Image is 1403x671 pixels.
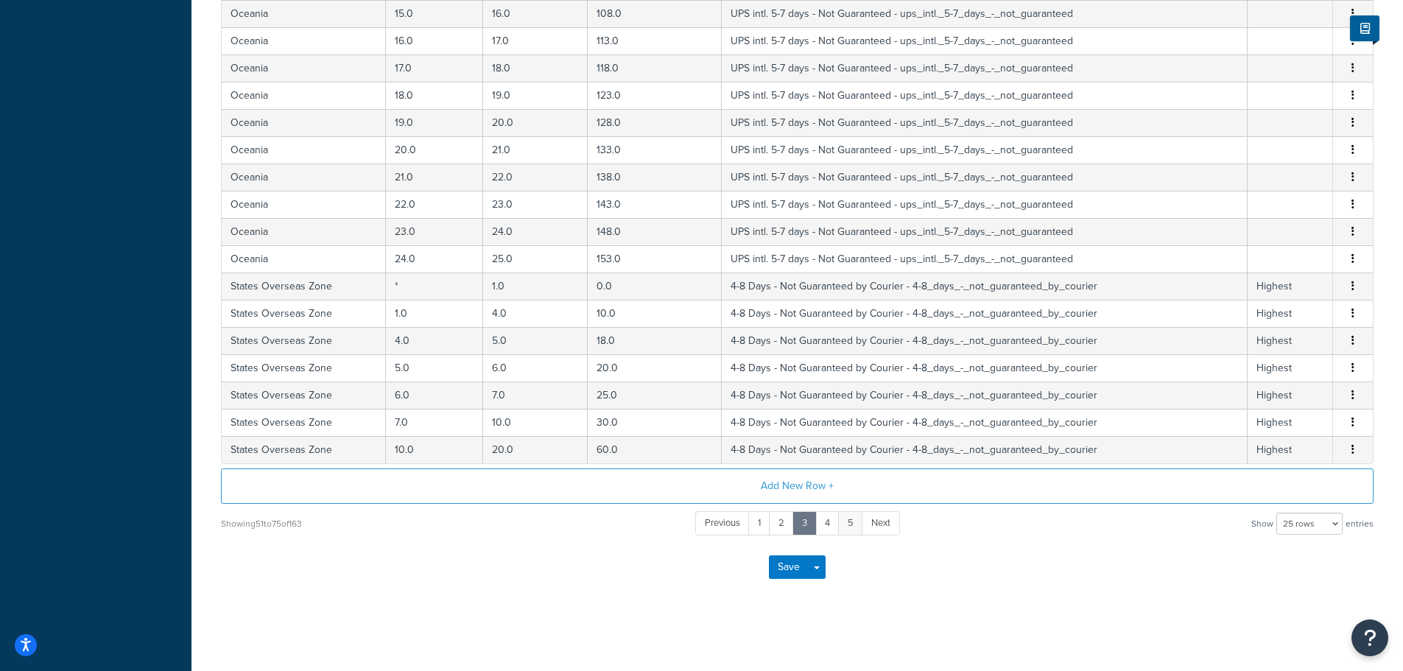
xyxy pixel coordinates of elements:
span: Previous [705,516,740,530]
td: UPS intl. 5-7 days - Not Guaranteed - ups_intl._5-7_days_-_not_guaranteed [722,27,1248,55]
td: Highest [1248,409,1333,436]
td: 4-8 Days - Not Guaranteed by Courier - 4-8_days_-_not_guaranteed_by_courier [722,382,1248,409]
td: 17.0 [483,27,588,55]
span: Show [1251,513,1273,534]
td: 148.0 [588,218,722,245]
a: Next [862,511,900,535]
td: States Overseas Zone [222,436,386,463]
td: Highest [1248,436,1333,463]
td: 21.0 [483,136,588,164]
td: 19.0 [386,109,483,136]
td: 143.0 [588,191,722,218]
td: 1.0 [483,273,588,300]
td: 10.0 [483,409,588,436]
td: 18.0 [588,327,722,354]
td: 18.0 [386,82,483,109]
td: 123.0 [588,82,722,109]
td: 153.0 [588,245,722,273]
a: Previous [695,511,750,535]
td: 19.0 [483,82,588,109]
td: 113.0 [588,27,722,55]
td: Oceania [222,109,386,136]
td: Oceania [222,27,386,55]
td: 138.0 [588,164,722,191]
td: UPS intl. 5-7 days - Not Guaranteed - ups_intl._5-7_days_-_not_guaranteed [722,245,1248,273]
td: States Overseas Zone [222,382,386,409]
td: UPS intl. 5-7 days - Not Guaranteed - ups_intl._5-7_days_-_not_guaranteed [722,82,1248,109]
td: 20.0 [386,136,483,164]
td: Oceania [222,82,386,109]
td: States Overseas Zone [222,354,386,382]
td: 4-8 Days - Not Guaranteed by Courier - 4-8_days_-_not_guaranteed_by_courier [722,273,1248,300]
td: 10.0 [588,300,722,327]
td: Oceania [222,136,386,164]
a: 1 [748,511,770,535]
button: Open Resource Center [1351,619,1388,656]
td: UPS intl. 5-7 days - Not Guaranteed - ups_intl._5-7_days_-_not_guaranteed [722,136,1248,164]
td: 133.0 [588,136,722,164]
td: Highest [1248,327,1333,354]
span: entries [1346,513,1374,534]
td: 6.0 [483,354,588,382]
td: States Overseas Zone [222,273,386,300]
td: 18.0 [483,55,588,82]
td: 17.0 [386,55,483,82]
a: 2 [769,511,794,535]
td: 24.0 [483,218,588,245]
td: Highest [1248,300,1333,327]
td: UPS intl. 5-7 days - Not Guaranteed - ups_intl._5-7_days_-_not_guaranteed [722,164,1248,191]
td: 20.0 [483,109,588,136]
a: 5 [838,511,863,535]
td: 4-8 Days - Not Guaranteed by Courier - 4-8_days_-_not_guaranteed_by_courier [722,300,1248,327]
span: Next [871,516,890,530]
button: Save [769,555,809,579]
td: States Overseas Zone [222,300,386,327]
td: States Overseas Zone [222,327,386,354]
td: 20.0 [483,436,588,463]
td: Oceania [222,191,386,218]
td: Highest [1248,382,1333,409]
td: Highest [1248,273,1333,300]
td: 5.0 [386,354,483,382]
td: 22.0 [483,164,588,191]
td: 118.0 [588,55,722,82]
td: 21.0 [386,164,483,191]
td: Oceania [222,164,386,191]
td: 10.0 [386,436,483,463]
td: UPS intl. 5-7 days - Not Guaranteed - ups_intl._5-7_days_-_not_guaranteed [722,109,1248,136]
td: 4.0 [386,327,483,354]
td: 30.0 [588,409,722,436]
td: 24.0 [386,245,483,273]
td: UPS intl. 5-7 days - Not Guaranteed - ups_intl._5-7_days_-_not_guaranteed [722,55,1248,82]
td: Oceania [222,218,386,245]
div: Showing 51 to 75 of 163 [221,513,302,534]
td: 4-8 Days - Not Guaranteed by Courier - 4-8_days_-_not_guaranteed_by_courier [722,409,1248,436]
td: 4-8 Days - Not Guaranteed by Courier - 4-8_days_-_not_guaranteed_by_courier [722,436,1248,463]
td: 25.0 [588,382,722,409]
td: 16.0 [386,27,483,55]
td: 128.0 [588,109,722,136]
td: Oceania [222,55,386,82]
td: 5.0 [483,327,588,354]
td: 7.0 [483,382,588,409]
td: 4-8 Days - Not Guaranteed by Courier - 4-8_days_-_not_guaranteed_by_courier [722,327,1248,354]
td: 1.0 [386,300,483,327]
td: 25.0 [483,245,588,273]
td: 22.0 [386,191,483,218]
a: 3 [792,511,817,535]
a: 4 [815,511,840,535]
td: Oceania [222,245,386,273]
td: 60.0 [588,436,722,463]
td: States Overseas Zone [222,409,386,436]
td: 23.0 [483,191,588,218]
td: 0.0 [588,273,722,300]
td: 6.0 [386,382,483,409]
td: 4.0 [483,300,588,327]
button: Add New Row + [221,468,1374,504]
td: 4-8 Days - Not Guaranteed by Courier - 4-8_days_-_not_guaranteed_by_courier [722,354,1248,382]
td: 7.0 [386,409,483,436]
td: 23.0 [386,218,483,245]
td: 20.0 [588,354,722,382]
td: Highest [1248,354,1333,382]
td: UPS intl. 5-7 days - Not Guaranteed - ups_intl._5-7_days_-_not_guaranteed [722,191,1248,218]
